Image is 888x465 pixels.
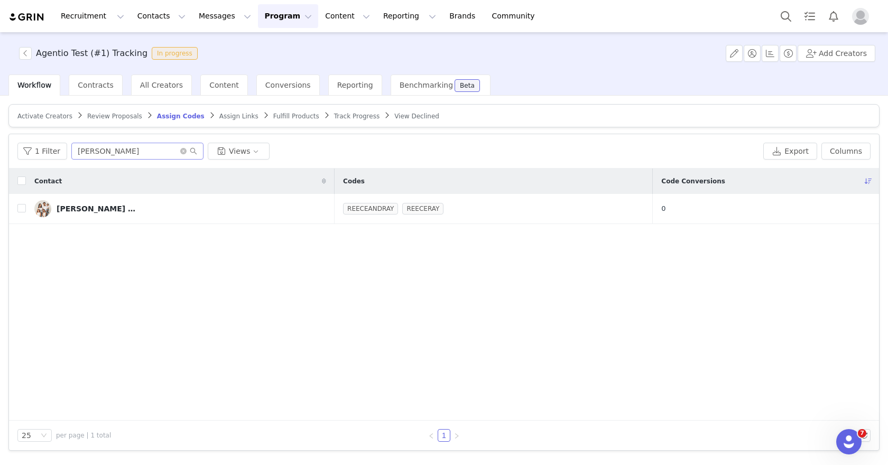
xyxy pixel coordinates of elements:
[337,81,373,89] span: Reporting
[22,430,31,441] div: 25
[17,113,72,120] span: Activate Creators
[454,433,460,439] i: icon: right
[450,429,463,442] li: Next Page
[140,81,183,89] span: All Creators
[78,81,114,89] span: Contracts
[402,203,443,214] a: REECERAY
[219,113,258,120] span: Assign Links
[443,4,485,28] a: Brands
[798,4,821,28] a: Tasks
[57,204,136,213] div: [PERSON_NAME] & [PERSON_NAME]
[192,4,257,28] button: Messages
[486,4,546,28] a: Community
[36,47,147,60] h3: Agentio Test (#1) Tracking
[774,4,798,28] button: Search
[377,4,442,28] button: Reporting
[131,4,192,28] button: Contacts
[822,4,845,28] button: Notifications
[180,148,187,154] i: icon: close-circle
[846,8,880,25] button: Profile
[836,429,862,454] iframe: Intercom live chat
[152,47,198,60] span: In progress
[343,203,398,214] a: REECEANDRAY
[319,4,376,28] button: Content
[41,432,47,440] i: icon: down
[19,47,202,60] span: [object Object]
[821,143,871,160] button: Columns
[438,430,450,441] a: 1
[208,143,270,160] button: Views
[763,143,817,160] button: Export
[428,433,434,439] i: icon: left
[56,431,111,440] span: per page | 1 total
[858,429,866,438] span: 7
[661,203,665,214] span: 0
[34,200,51,217] img: dc88739e-4a73-4f07-988d-675c173e7c5d.jpg
[425,429,438,442] li: Previous Page
[852,8,869,25] img: placeholder-profile.jpg
[209,81,239,89] span: Content
[265,81,311,89] span: Conversions
[34,200,326,217] a: [PERSON_NAME] & [PERSON_NAME]
[71,143,203,160] input: Search...
[34,176,62,186] span: Contact
[258,4,318,28] button: Program
[661,176,725,186] span: Code Conversions
[343,176,365,186] span: Codes
[54,4,131,28] button: Recruitment
[273,113,319,120] span: Fulfill Products
[17,81,51,89] span: Workflow
[438,429,450,442] li: 1
[400,81,453,89] span: Benchmarking
[460,82,475,89] div: Beta
[157,113,205,120] span: Assign Codes
[798,45,875,62] button: Add Creators
[87,113,142,120] span: Review Proposals
[394,113,439,120] span: View Declined
[334,113,380,120] span: Track Progress
[8,12,45,22] img: grin logo
[190,147,197,155] i: icon: search
[17,143,67,160] button: 1 Filter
